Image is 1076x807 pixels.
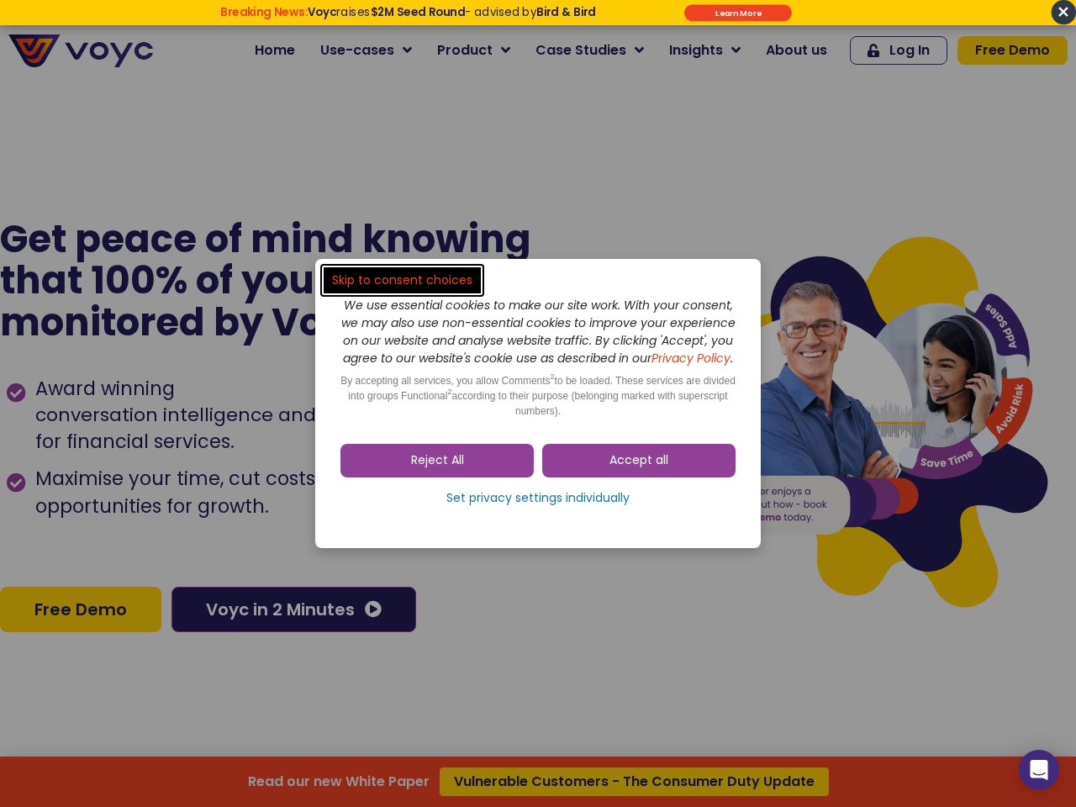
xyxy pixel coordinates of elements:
[446,490,630,507] span: Set privacy settings individually
[219,67,261,87] span: Phone
[340,375,736,417] span: By accepting all services, you allow Comments to be loaded. These services are divided into group...
[341,297,736,367] i: We use essential cookies to make our site work. With your consent, we may also use non-essential ...
[324,267,481,293] a: Skip to consent choices
[609,452,668,469] span: Accept all
[551,372,555,381] sup: 2
[340,444,534,477] a: Reject All
[411,452,464,469] span: Reject All
[447,388,451,396] sup: 2
[651,350,731,367] a: Privacy Policy
[542,444,736,477] a: Accept all
[219,136,276,156] span: Job title
[340,486,736,511] a: Set privacy settings individually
